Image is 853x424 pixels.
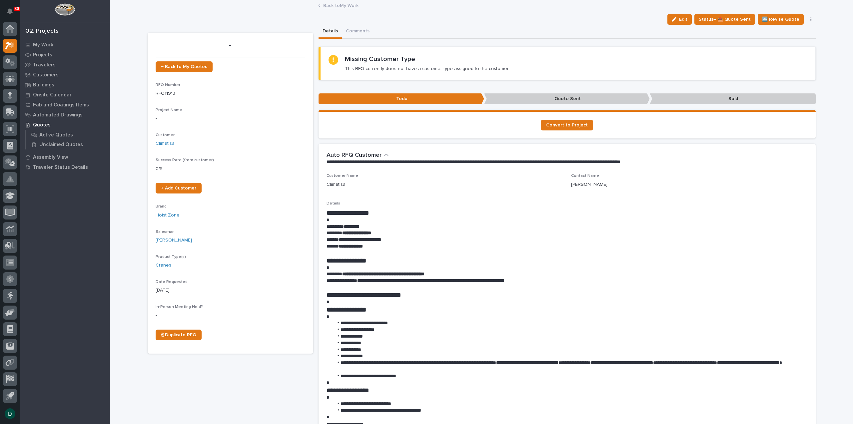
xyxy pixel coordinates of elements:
span: Salesman [156,230,175,234]
button: Auto RFQ Customer [327,152,389,159]
span: RFQ Number [156,83,180,87]
span: Brand [156,204,167,208]
button: Status→ 📤 Quote Sent [694,14,755,25]
a: [PERSON_NAME] [156,237,192,244]
span: Convert to Project [546,123,588,127]
p: Fab and Coatings Items [33,102,89,108]
p: Customers [33,72,59,78]
div: Notifications80 [8,8,17,19]
p: Onsite Calendar [33,92,72,98]
p: Climatisa [327,181,346,188]
p: 0 % [156,165,305,172]
p: Traveler Status Details [33,164,88,170]
a: Assembly View [20,152,110,162]
p: Projects [33,52,52,58]
a: Automated Drawings [20,110,110,120]
a: Projects [20,50,110,60]
p: Sold [650,93,815,104]
span: Date Requested [156,280,188,284]
p: My Work [33,42,53,48]
p: - [156,41,305,50]
span: 🆕 Revise Quote [762,15,799,23]
span: In-Person Meeting Held? [156,305,203,309]
span: Product Type(s) [156,255,186,259]
p: Unclaimed Quotes [39,142,83,148]
a: My Work [20,40,110,50]
p: [DATE] [156,287,305,294]
button: Notifications [3,4,17,18]
a: Back toMy Work [323,1,359,9]
a: Convert to Project [541,120,593,130]
span: Edit [679,16,687,22]
span: ⎘ Duplicate RFQ [161,333,196,337]
button: Edit [667,14,692,25]
p: Quotes [33,122,51,128]
span: Project Name [156,108,182,112]
div: 02. Projects [25,28,59,35]
p: Todo [319,93,484,104]
a: Unclaimed Quotes [26,140,110,149]
p: Automated Drawings [33,112,83,118]
button: users-avatar [3,407,17,421]
a: Traveler Status Details [20,162,110,172]
a: Fab and Coatings Items [20,100,110,110]
h2: Missing Customer Type [345,55,415,63]
p: RFQ11913 [156,90,305,97]
span: + Add Customer [161,186,196,190]
a: Onsite Calendar [20,90,110,100]
span: Customer [156,133,175,137]
span: Customer Name [327,174,358,178]
span: Contact Name [571,174,599,178]
p: Buildings [33,82,54,88]
span: Details [327,201,340,205]
span: ← Back to My Quotes [161,64,207,69]
p: - [156,115,305,122]
a: Buildings [20,80,110,90]
a: ← Back to My Quotes [156,61,213,72]
button: Comments [342,25,374,39]
h2: Auto RFQ Customer [327,152,382,159]
p: Active Quotes [39,132,73,138]
p: [PERSON_NAME] [571,181,607,188]
a: + Add Customer [156,183,202,193]
p: Travelers [33,62,56,68]
p: Assembly View [33,154,68,160]
a: Climatisa [156,140,175,147]
a: Customers [20,70,110,80]
span: Status→ 📤 Quote Sent [699,15,751,23]
a: Hoist Zone [156,212,180,219]
a: Quotes [20,120,110,130]
p: 80 [15,6,19,11]
p: This RFQ currently does not have a customer type assigned to the customer [345,66,509,72]
span: Success Rate (from customer) [156,158,214,162]
p: Quote Sent [484,93,650,104]
a: Cranes [156,262,171,269]
p: - [156,312,305,319]
a: Active Quotes [26,130,110,139]
a: ⎘ Duplicate RFQ [156,330,202,340]
button: 🆕 Revise Quote [758,14,804,25]
a: Travelers [20,60,110,70]
img: Workspace Logo [55,3,75,16]
button: Details [319,25,342,39]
